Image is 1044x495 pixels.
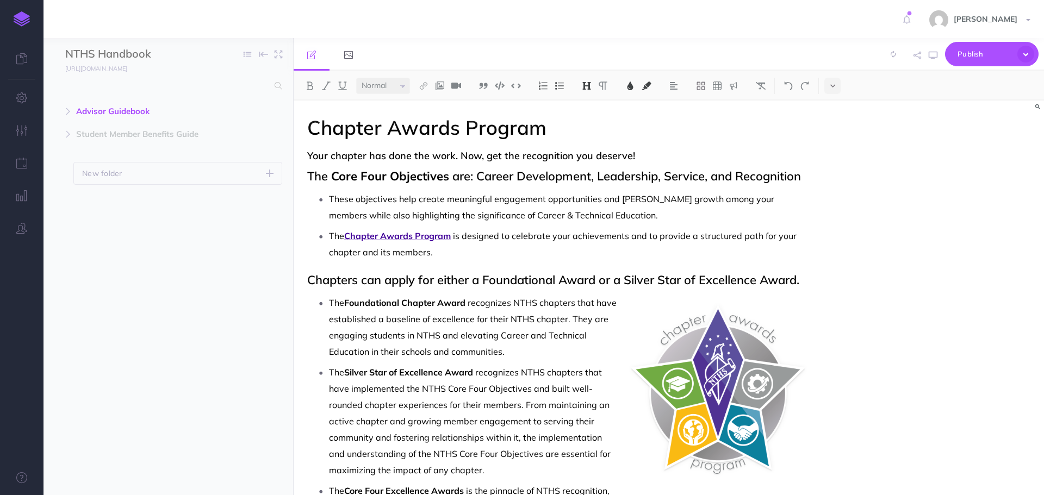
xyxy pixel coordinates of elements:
[495,82,505,90] img: Code block button
[478,82,488,90] img: Blockquote button
[65,46,193,62] input: Documentation Name
[948,14,1023,24] span: [PERSON_NAME]
[452,168,801,184] span: are: Career Development, Leadership, Service, and Recognition
[945,42,1039,66] button: Publish
[582,82,592,90] img: Headings dropdown button
[82,167,122,179] p: New folder
[307,115,546,140] span: Chapter Awards Program
[929,10,948,29] img: e15ca27c081d2886606c458bc858b488.jpg
[511,82,521,90] img: Inline code button
[307,272,799,287] span: Chapters can apply for either a Foundational Award or a Silver Star of Excellence Award.
[756,82,766,90] img: Clear styles button
[784,82,793,90] img: Undo
[307,168,328,184] span: The
[331,168,449,184] span: Core Four Objectives
[344,297,465,308] span: Foundational Chapter Award
[329,297,619,357] span: recognizes NTHS chapters that have established a baseline of excellence for their NTHS chapter. T...
[305,82,315,90] img: Bold button
[76,128,214,141] span: Student Member Benefits Guide
[329,193,776,221] span: These objectives help create meaningful engagement opportunities and [PERSON_NAME] growth among y...
[712,82,722,90] img: Create table button
[642,82,651,90] img: Text background color button
[329,230,799,258] span: is designed to celebrate your achievements and to provide a structured path for your chapter and ...
[555,82,564,90] img: Unordered list button
[598,82,608,90] img: Paragraph button
[419,82,428,90] img: Link button
[321,82,331,90] img: Italic button
[344,367,473,378] span: Silver Star of Excellence Award
[625,82,635,90] img: Text color button
[669,82,679,90] img: Alignment dropdown menu button
[329,297,344,308] span: The
[43,62,138,73] a: [URL][DOMAIN_NAME]
[65,65,127,72] small: [URL][DOMAIN_NAME]
[65,76,268,96] input: Search
[329,367,613,475] span: recognizes NTHS chapters that have implemented the NTHS Core Four Objectives and built well-round...
[538,82,548,90] img: Ordered list button
[344,230,451,241] a: Chapter Awards Program
[958,46,1012,62] span: Publish
[800,82,810,90] img: Redo
[435,82,445,90] img: Add image button
[73,162,282,185] button: New folder
[329,230,344,241] span: The
[307,151,805,161] span: Your chapter has done the work. Now, get the recognition you deserve!
[329,367,344,378] span: The
[14,11,30,27] img: logo-mark.svg
[729,82,738,90] img: Callout dropdown menu button
[451,82,461,90] img: Add video button
[338,82,347,90] img: Underline button
[76,105,214,118] span: Advisor Guidebook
